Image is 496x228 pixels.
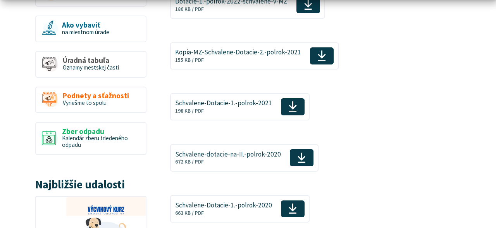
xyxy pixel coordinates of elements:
[175,202,272,209] span: Schvalene-Dotacie-1.-polrok-2020
[35,51,146,78] a: Úradná tabuľa Oznamy mestskej časti
[35,122,146,155] a: Zber odpadu Kalendár zberu triedeného odpadu
[175,158,204,165] span: 672 KB / PDF
[35,87,146,113] a: Podnety a sťažnosti Vyriešme to spolu
[175,151,281,158] span: Schvalene-dotacie-na-II.-polrok-2020
[175,49,301,56] span: Kopia-MZ-Schvalene-Dotacie-2.-polrok-2021
[170,195,310,222] a: Schvalene-Dotacie-1.-polrok-2020663 KB / PDF
[62,28,109,36] span: na miestnom úrade
[63,92,129,100] span: Podnety a sťažnosti
[170,144,319,171] a: Schvalene-dotacie-na-II.-polrok-2020672 KB / PDF
[175,57,204,63] span: 155 KB / PDF
[175,99,272,107] span: Schvalene-Dotacie-1.-polrok-2021
[175,108,204,114] span: 198 KB / PDF
[62,134,128,148] span: Kalendár zberu triedeného odpadu
[175,210,204,216] span: 663 KB / PDF
[170,93,310,120] a: Schvalene-Dotacie-1.-polrok-2021198 KB / PDF
[35,16,146,42] a: Ako vybaviť na miestnom úrade
[63,56,119,64] span: Úradná tabuľa
[170,42,339,70] a: Kopia-MZ-Schvalene-Dotacie-2.-polrok-2021155 KB / PDF
[62,127,140,136] span: Zber odpadu
[35,179,146,191] h3: Najbližšie udalosti
[63,64,119,71] span: Oznamy mestskej časti
[175,6,204,12] span: 186 KB / PDF
[63,99,107,106] span: Vyriešme to spolu
[62,21,109,29] span: Ako vybaviť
